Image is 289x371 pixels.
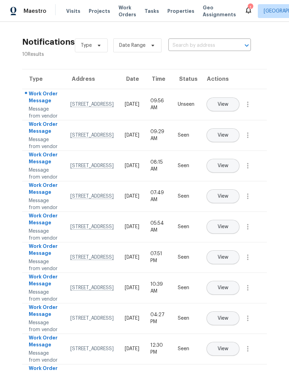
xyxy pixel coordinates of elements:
span: View [218,285,228,291]
div: Message from vendor [29,350,59,364]
div: Seen [178,254,194,261]
div: Message from vendor [29,258,59,272]
div: Message from vendor [29,197,59,211]
span: View [218,346,228,352]
span: View [218,224,228,230]
div: Message from vendor [29,136,59,150]
button: View [207,220,239,234]
div: Seen [178,132,194,139]
th: Time [145,69,172,89]
div: 07:51 PM [150,250,167,264]
div: Seen [178,223,194,230]
div: Message from vendor [29,289,59,303]
span: View [218,133,228,138]
th: Type [22,69,65,89]
div: 05:54 AM [150,220,167,234]
div: Work Order Message [29,90,59,106]
button: View [207,189,239,203]
div: 08:15 AM [150,159,167,173]
div: Message from vendor [29,106,59,120]
div: Message from vendor [29,228,59,242]
th: Status [172,69,200,89]
div: [DATE] [125,101,139,108]
span: Geo Assignments [203,4,236,18]
th: Address [65,69,119,89]
span: Tasks [144,9,159,14]
div: [DATE] [125,193,139,200]
div: 10 Results [22,51,75,58]
span: Visits [66,8,80,15]
button: View [207,159,239,173]
span: Projects [89,8,110,15]
div: Work Order Message [29,212,59,228]
div: [DATE] [125,132,139,139]
div: Work Order Message [29,182,59,197]
div: [DATE] [125,284,139,291]
div: 07:49 AM [150,189,167,203]
div: [STREET_ADDRESS] [70,315,114,322]
div: Work Order Message [29,273,59,289]
span: Date Range [119,42,146,49]
th: Date [119,69,145,89]
h2: Notifications [22,38,75,45]
span: Properties [167,8,194,15]
div: Work Order Message [29,334,59,350]
th: Actions [200,69,267,89]
div: 09:56 AM [150,97,167,111]
span: View [218,255,228,260]
div: [DATE] [125,223,139,230]
button: View [207,342,239,356]
div: [DATE] [125,345,139,352]
div: [DATE] [125,254,139,261]
div: Work Order Message [29,151,59,167]
div: 10:39 AM [150,281,167,295]
div: Work Order Message [29,121,59,136]
div: 09:29 AM [150,128,167,142]
div: 1 [248,4,253,11]
div: [STREET_ADDRESS] [70,345,114,352]
div: [DATE] [125,315,139,322]
div: Seen [178,193,194,200]
input: Search by address [168,40,231,51]
div: Work Order Message [29,243,59,258]
button: Open [242,41,252,50]
span: Type [81,42,92,49]
button: View [207,311,239,325]
span: View [218,194,228,199]
div: Seen [178,284,194,291]
div: 12:30 PM [150,342,167,356]
button: View [207,250,239,264]
span: Maestro [24,8,46,15]
div: Work Order Message [29,304,59,319]
div: Unseen [178,101,194,108]
div: [DATE] [125,162,139,169]
div: 04:27 PM [150,311,167,325]
div: Seen [178,315,194,322]
button: View [207,97,239,111]
div: Seen [178,162,194,169]
button: View [207,281,239,295]
div: Message from vendor [29,319,59,333]
div: Seen [178,345,194,352]
div: Message from vendor [29,167,59,181]
span: View [218,163,228,169]
span: Work Orders [119,4,136,18]
span: View [218,316,228,321]
span: View [218,102,228,107]
button: View [207,128,239,142]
